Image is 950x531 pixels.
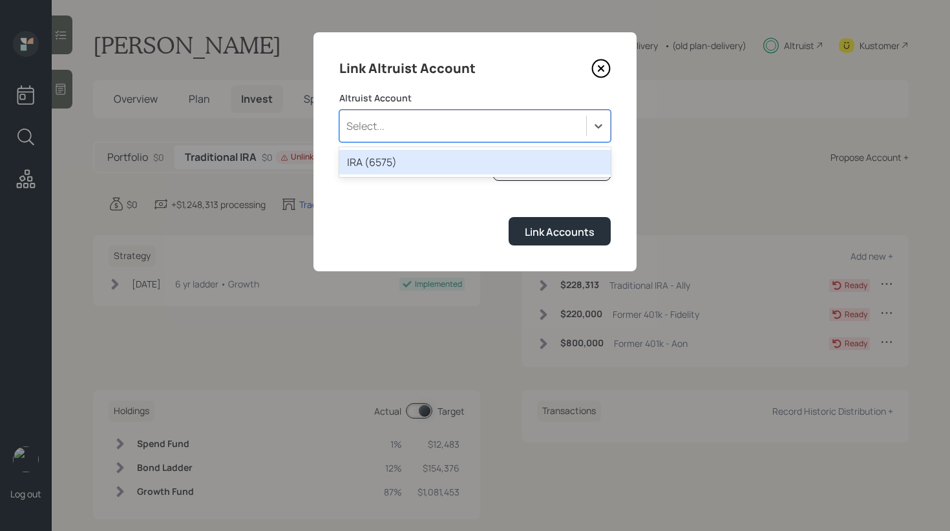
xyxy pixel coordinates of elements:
div: IRA (6575) [339,150,611,174]
button: Link Accounts [509,217,611,245]
div: Link Accounts [525,225,595,239]
h4: Link Altruist Account [339,58,476,79]
label: Altruist Account [339,92,611,105]
div: Select... [346,119,385,133]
